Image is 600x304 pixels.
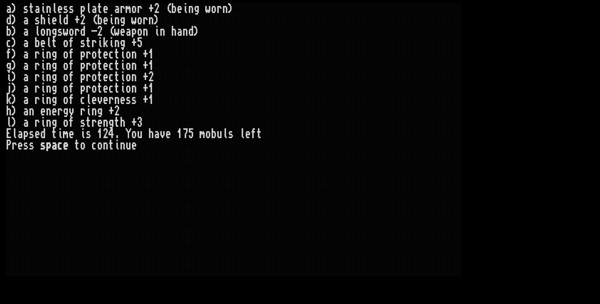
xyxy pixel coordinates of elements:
[40,140,46,151] div: s
[63,37,69,49] div: o
[91,106,97,117] div: n
[17,140,23,151] div: e
[91,71,97,83] div: o
[194,26,200,37] div: )
[143,83,148,94] div: +
[52,71,57,83] div: g
[97,49,103,60] div: t
[126,140,131,151] div: u
[52,83,57,94] div: g
[120,140,126,151] div: n
[63,128,69,140] div: m
[46,94,52,106] div: n
[46,71,52,83] div: n
[143,71,148,83] div: +
[114,37,120,49] div: n
[80,83,86,94] div: p
[143,94,148,106] div: +
[63,60,69,71] div: o
[86,3,91,15] div: l
[69,49,74,60] div: f
[103,15,108,26] div: e
[23,26,29,37] div: a
[91,37,97,49] div: r
[57,15,63,26] div: l
[34,60,40,71] div: r
[131,140,137,151] div: e
[154,26,160,37] div: i
[69,94,74,106] div: f
[52,117,57,128] div: g
[251,128,257,140] div: f
[6,128,12,140] div: E
[40,106,46,117] div: e
[148,15,154,26] div: n
[69,128,74,140] div: e
[6,26,12,37] div: b
[86,83,91,94] div: r
[57,140,63,151] div: c
[86,106,91,117] div: i
[6,106,12,117] div: h
[137,37,143,49] div: 5
[103,128,108,140] div: 2
[52,106,57,117] div: e
[188,26,194,37] div: d
[46,60,52,71] div: n
[69,60,74,71] div: f
[12,60,17,71] div: )
[12,83,17,94] div: )
[63,71,69,83] div: o
[6,71,12,83] div: i
[12,71,17,83] div: )
[29,128,34,140] div: s
[80,60,86,71] div: p
[131,60,137,71] div: n
[120,83,126,94] div: i
[12,128,17,140] div: l
[97,60,103,71] div: t
[171,26,177,37] div: h
[114,49,120,60] div: t
[91,117,97,128] div: r
[108,117,114,128] div: g
[86,49,91,60] div: r
[143,26,148,37] div: n
[91,94,97,106] div: e
[211,128,217,140] div: b
[6,140,12,151] div: P
[137,15,143,26] div: o
[97,83,103,94] div: t
[12,3,17,15] div: )
[23,140,29,151] div: s
[6,117,12,128] div: l
[34,71,40,83] div: r
[131,3,137,15] div: o
[23,15,29,26] div: a
[131,128,137,140] div: o
[108,106,114,117] div: +
[97,37,103,49] div: i
[69,71,74,83] div: f
[103,117,108,128] div: n
[86,117,91,128] div: t
[120,15,126,26] div: g
[103,140,108,151] div: n
[63,106,69,117] div: g
[108,83,114,94] div: c
[114,140,120,151] div: i
[23,106,29,117] div: a
[80,106,86,117] div: r
[182,3,188,15] div: i
[97,26,103,37] div: 2
[143,60,148,71] div: +
[23,128,29,140] div: p
[12,140,17,151] div: r
[40,117,46,128] div: i
[34,128,40,140] div: e
[126,71,131,83] div: o
[52,3,57,15] div: l
[69,3,74,15] div: s
[52,15,57,26] div: e
[80,3,86,15] div: p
